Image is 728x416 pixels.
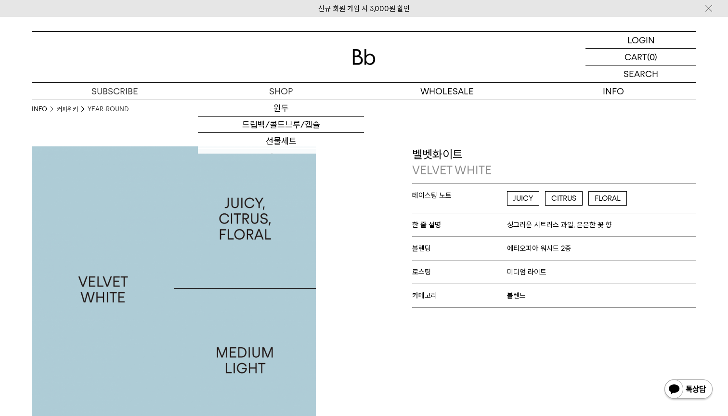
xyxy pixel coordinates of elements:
p: SEARCH [624,65,658,82]
p: VELVET WHITE [412,162,696,179]
span: 테이스팅 노트 [412,191,507,200]
span: 미디엄 라이트 [507,268,546,276]
p: 벨벳화이트 [412,146,696,179]
a: 커피위키 [57,104,78,114]
a: 커피용품 [198,149,364,166]
span: 카테고리 [412,291,507,300]
span: 한 줄 설명 [412,221,507,229]
p: LOGIN [627,32,655,48]
a: LOGIN [585,32,696,49]
p: CART [624,49,647,65]
span: CITRUS [545,191,583,206]
a: 선물세트 [198,133,364,149]
span: 에티오피아 워시드 2종 [507,244,571,253]
span: JUICY [507,191,539,206]
span: 블렌딩 [412,244,507,253]
a: 신규 회원 가입 시 3,000원 할인 [318,4,410,13]
p: WHOLESALE [364,83,530,100]
li: INFO [32,104,57,114]
span: 로스팅 [412,268,507,276]
span: 블렌드 [507,291,526,300]
img: 카카오톡 채널 1:1 채팅 버튼 [663,378,714,402]
a: CART (0) [585,49,696,65]
a: SUBSCRIBE [32,83,198,100]
a: SHOP [198,83,364,100]
a: 드립백/콜드브루/캡슐 [198,117,364,133]
span: 싱그러운 시트러스 과일, 은은한 꽃 향 [507,221,612,229]
img: 로고 [352,49,376,65]
p: (0) [647,49,657,65]
a: 원두 [198,100,364,117]
span: FLORAL [588,191,627,206]
p: INFO [530,83,696,100]
a: YEAR-ROUND [88,104,129,114]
